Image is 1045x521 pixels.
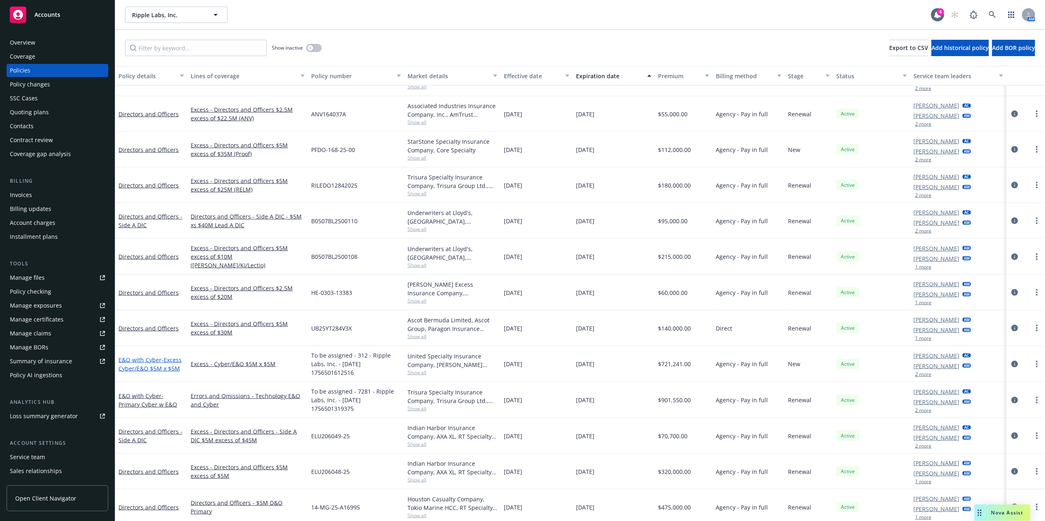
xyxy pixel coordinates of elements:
[1010,288,1020,297] a: circleInformation
[408,208,497,226] div: Underwriters at Lloyd's, [GEOGRAPHIC_DATA], [PERSON_NAME] of [GEOGRAPHIC_DATA], Price Forbes & Pa...
[1010,180,1020,190] a: circleInformation
[576,252,594,261] span: [DATE]
[7,50,108,63] a: Coverage
[10,50,35,63] div: Coverage
[272,44,303,51] span: Show inactive
[788,110,811,118] span: Renewal
[840,217,856,224] span: Active
[913,172,959,181] a: [PERSON_NAME]
[504,72,560,80] div: Effective date
[504,288,522,297] span: [DATE]
[7,147,108,161] a: Coverage gap analysis
[913,423,959,432] a: [PERSON_NAME]
[788,503,811,512] span: Renewal
[10,92,38,105] div: SSC Cases
[889,40,928,56] button: Export to CSV
[840,432,856,439] span: Active
[7,36,108,49] a: Overview
[658,252,691,261] span: $215,000.00
[1032,252,1042,262] a: more
[7,410,108,423] a: Loss summary generator
[7,478,108,492] a: Related accounts
[913,101,959,110] a: [PERSON_NAME]
[118,253,179,260] a: Directors and Officers
[1032,395,1042,405] a: more
[1032,180,1042,190] a: more
[836,72,898,80] div: Status
[915,265,931,270] button: 1 more
[504,145,522,154] span: [DATE]
[913,72,994,80] div: Service team leaders
[10,188,32,202] div: Invoices
[840,360,856,368] span: Active
[191,319,305,337] a: Excess - Directors and Officers $5M excess of $30M
[913,362,959,370] a: [PERSON_NAME]
[408,173,497,190] div: Trisura Specialty Insurance Company, Trisura Group Ltd., Price Forbes & Partners
[7,285,108,298] a: Policy checking
[408,245,497,262] div: Underwriters at Lloyd's, [GEOGRAPHIC_DATA], [PERSON_NAME] of [GEOGRAPHIC_DATA], Price Forbes & Pa...
[504,252,522,261] span: [DATE]
[408,405,497,412] span: Show all
[1010,109,1020,119] a: circleInformation
[1010,323,1020,333] a: circleInformation
[833,66,910,86] button: Status
[913,208,959,217] a: [PERSON_NAME]
[118,428,182,444] a: Directors and Officers - Side A DIC
[408,333,497,340] span: Show all
[504,360,522,368] span: [DATE]
[840,396,856,404] span: Active
[716,360,768,368] span: Agency - Pay in full
[10,313,64,326] div: Manage certificates
[1032,323,1042,333] a: more
[308,66,404,86] button: Policy number
[788,181,811,190] span: Renewal
[7,188,108,202] a: Invoices
[658,396,691,404] span: $901,550.00
[7,451,108,464] a: Service team
[913,111,959,120] a: [PERSON_NAME]
[311,387,401,413] span: To be assigned - 7281 - Ripple Labs, Inc. - [DATE] 1756501319375
[10,299,62,312] div: Manage exposures
[191,105,305,122] a: Excess - Directors and Officers $2.5M excess of $22.5M (ANV)
[913,494,959,503] a: [PERSON_NAME]
[840,146,856,153] span: Active
[7,464,108,478] a: Sales relationships
[311,351,401,377] span: To be assigned - 312 - Ripple Labs, Inc. - [DATE] 1756501612516
[788,467,811,476] span: Renewal
[915,444,931,449] button: 2 more
[931,44,989,52] span: Add historical policy
[788,396,811,404] span: Renewal
[658,360,691,368] span: $721,241.00
[716,396,768,404] span: Agency - Pay in full
[974,505,1030,521] button: Nova Assist
[1010,145,1020,154] a: circleInformation
[889,44,928,52] span: Export to CSV
[10,36,35,49] div: Overview
[7,106,108,119] a: Quoting plans
[1032,216,1042,226] a: more
[840,110,856,118] span: Active
[118,503,179,511] a: Directors and Officers
[910,66,1006,86] button: Service team leaders
[7,177,108,185] div: Billing
[716,324,732,333] span: Direct
[7,216,108,229] a: Account charges
[118,392,177,408] a: E&O with Cyber
[34,11,60,18] span: Accounts
[7,64,108,77] a: Policies
[118,468,179,476] a: Directors and Officers
[7,299,108,312] a: Manage exposures
[408,190,497,197] span: Show all
[937,8,944,16] div: 4
[658,503,691,512] span: $475,000.00
[576,110,594,118] span: [DATE]
[504,110,522,118] span: [DATE]
[913,147,959,156] a: [PERSON_NAME]
[118,392,177,408] span: - Primary Cyber w E&O
[991,509,1024,516] span: Nova Assist
[913,290,959,299] a: [PERSON_NAME]
[118,213,182,229] a: Directors and Officers - Side A DIC
[404,66,501,86] button: Market details
[408,369,497,376] span: Show all
[840,253,856,260] span: Active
